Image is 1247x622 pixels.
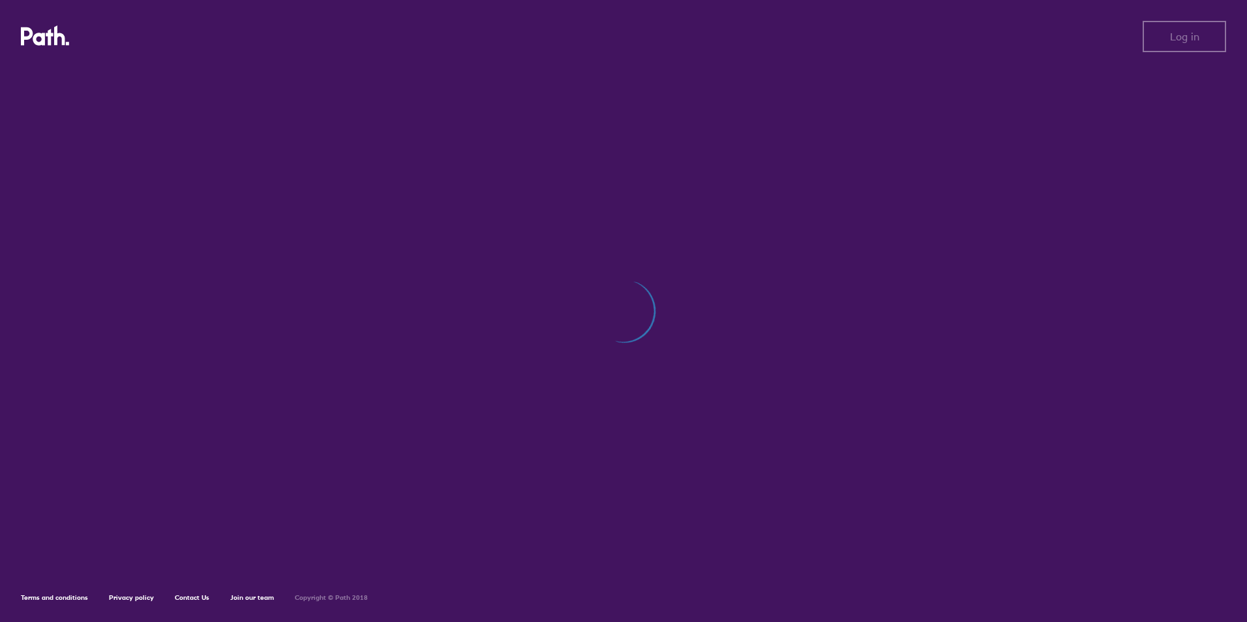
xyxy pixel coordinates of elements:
[295,594,368,602] h6: Copyright © Path 2018
[109,593,154,602] a: Privacy policy
[1143,21,1226,52] button: Log in
[175,593,209,602] a: Contact Us
[21,593,88,602] a: Terms and conditions
[230,593,274,602] a: Join our team
[1170,31,1199,42] span: Log in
